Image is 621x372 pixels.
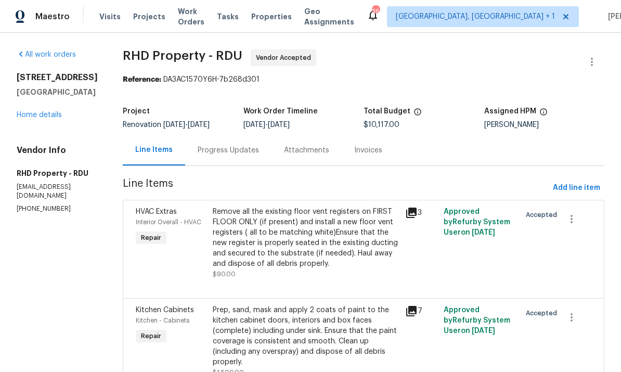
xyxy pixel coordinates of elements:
[123,121,210,129] span: Renovation
[137,233,165,243] span: Repair
[472,327,495,335] span: [DATE]
[444,208,510,236] span: Approved by Refurby System User on
[123,108,150,115] h5: Project
[304,6,354,27] span: Geo Assignments
[484,108,536,115] h5: Assigned HPM
[17,72,98,83] h2: [STREET_ADDRESS]
[217,13,239,20] span: Tasks
[354,145,382,156] div: Invoices
[526,308,561,318] span: Accepted
[413,108,422,121] span: The total cost of line items that have been proposed by Opendoor. This sum includes line items th...
[178,6,204,27] span: Work Orders
[243,121,265,129] span: [DATE]
[136,219,201,225] span: Interior Overall - HVAC
[137,331,165,341] span: Repair
[405,207,437,219] div: 3
[213,207,399,269] div: Remove all the existing floor vent registers on FIRST FLOOR ONLY (if present) and install a new f...
[163,121,185,129] span: [DATE]
[123,49,242,62] span: RHD Property - RDU
[123,76,161,83] b: Reference:
[364,108,410,115] h5: Total Budget
[17,87,98,97] h5: [GEOGRAPHIC_DATA]
[17,183,98,200] p: [EMAIL_ADDRESS][DOMAIN_NAME]
[364,121,399,129] span: $10,117.00
[553,182,600,195] span: Add line item
[396,11,555,22] span: [GEOGRAPHIC_DATA], [GEOGRAPHIC_DATA] + 1
[243,121,290,129] span: -
[484,121,605,129] div: [PERSON_NAME]
[17,111,62,119] a: Home details
[268,121,290,129] span: [DATE]
[188,121,210,129] span: [DATE]
[213,271,236,277] span: $90.00
[198,145,259,156] div: Progress Updates
[526,210,561,220] span: Accepted
[17,145,98,156] h4: Vendor Info
[136,208,177,215] span: HVAC Extras
[472,229,495,236] span: [DATE]
[123,74,604,85] div: DA3AC1570Y6H-7b268d301
[284,145,329,156] div: Attachments
[17,204,98,213] p: [PHONE_NUMBER]
[372,6,379,17] div: 36
[35,11,70,22] span: Maestro
[243,108,318,115] h5: Work Order Timeline
[136,317,189,324] span: Kitchen - Cabinets
[444,306,510,335] span: Approved by Refurby System User on
[123,178,549,198] span: Line Items
[251,11,292,22] span: Properties
[405,305,437,317] div: 7
[136,306,194,314] span: Kitchen Cabinets
[135,145,173,155] div: Line Items
[549,178,604,198] button: Add line item
[133,11,165,22] span: Projects
[17,51,76,58] a: All work orders
[99,11,121,22] span: Visits
[256,53,315,63] span: Vendor Accepted
[213,305,399,367] div: Prep, sand, mask and apply 2 coats of paint to the kitchen cabinet doors, interiors and box faces...
[539,108,548,121] span: The hpm assigned to this work order.
[17,168,98,178] h5: RHD Property - RDU
[163,121,210,129] span: -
